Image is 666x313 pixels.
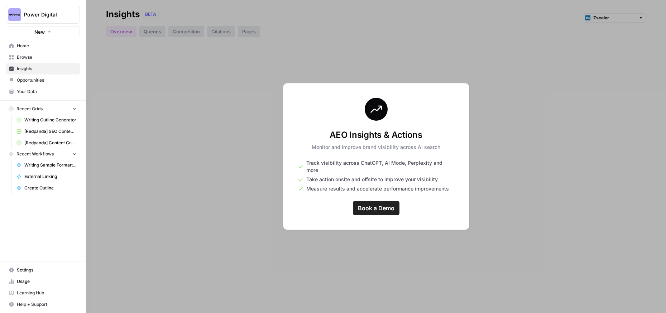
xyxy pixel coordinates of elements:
[6,27,80,37] button: New
[13,171,80,182] a: External Linking
[17,88,77,95] span: Your Data
[6,264,80,276] a: Settings
[24,162,77,168] span: Writing Sample Formatter
[6,299,80,310] button: Help + Support
[13,159,80,171] a: Writing Sample Formatter
[17,267,77,273] span: Settings
[13,137,80,149] a: [Redpanda] Content Creation (Outline Provided)
[312,129,440,141] h3: AEO Insights & Actions
[306,185,449,192] span: Measure results and accelerate performance improvements
[13,182,80,194] a: Create Outline
[24,117,77,123] span: Writing Outline Generator
[16,151,54,157] span: Recent Workflows
[306,176,438,183] span: Take action onsite and offsite to improve your visibility
[6,86,80,97] a: Your Data
[24,173,77,180] span: External Linking
[17,77,77,83] span: Opportunities
[16,106,43,112] span: Recent Grids
[13,126,80,137] a: [Redpanda] SEO Content Creation
[24,185,77,191] span: Create Outline
[17,278,77,285] span: Usage
[17,54,77,61] span: Browse
[34,28,45,35] span: New
[17,66,77,72] span: Insights
[6,6,80,24] button: Workspace: Power Digital
[24,140,77,146] span: [Redpanda] Content Creation (Outline Provided)
[312,144,440,151] p: Monitor and improve brand visibility across AI search
[17,43,77,49] span: Home
[17,290,77,296] span: Learning Hub
[6,149,80,159] button: Recent Workflows
[8,8,21,21] img: Power Digital Logo
[6,63,80,74] a: Insights
[24,128,77,135] span: [Redpanda] SEO Content Creation
[358,204,394,212] span: Book a Demo
[6,52,80,63] a: Browse
[353,201,399,215] a: Book a Demo
[17,301,77,308] span: Help + Support
[306,159,455,174] span: Track visibility across ChatGPT, AI Mode, Perplexity and more
[6,74,80,86] a: Opportunities
[6,103,80,114] button: Recent Grids
[13,114,80,126] a: Writing Outline Generator
[6,287,80,299] a: Learning Hub
[6,40,80,52] a: Home
[24,11,67,18] span: Power Digital
[6,276,80,287] a: Usage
